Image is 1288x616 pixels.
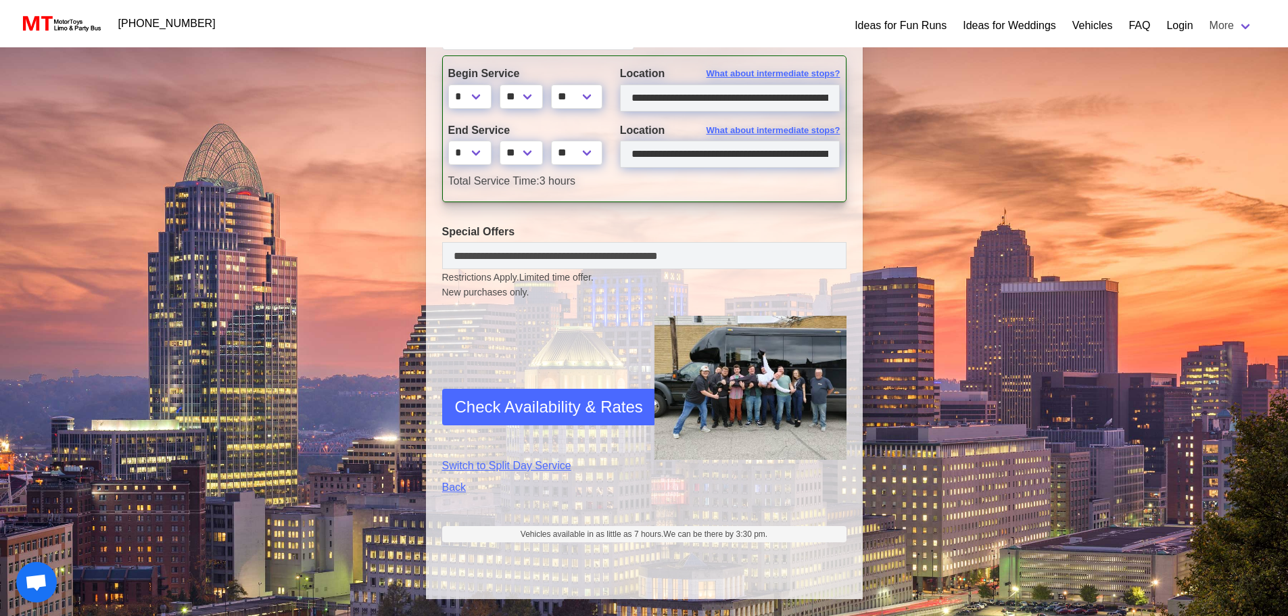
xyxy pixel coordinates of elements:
[707,124,840,137] span: What about intermediate stops?
[19,14,102,33] img: MotorToys Logo
[442,272,846,300] small: Restrictions Apply.
[521,528,767,540] span: Vehicles available in as little as 7 hours.
[707,67,840,80] span: What about intermediate stops?
[16,562,57,602] div: Open chat
[110,10,224,37] a: [PHONE_NUMBER]
[448,122,600,139] label: End Service
[442,285,846,300] span: New purchases only.
[448,66,600,82] label: Begin Service
[442,389,656,425] button: Check Availability & Rates
[663,529,767,539] span: We can be there by 3:30 pm.
[438,173,851,189] div: 3 hours
[1128,18,1150,34] a: FAQ
[455,395,643,419] span: Check Availability & Rates
[442,458,634,474] a: Switch to Split Day Service
[1201,12,1261,39] a: More
[519,270,594,285] span: Limited time offer.
[442,479,634,496] a: Back
[442,224,846,240] label: Special Offers
[620,68,665,79] span: Location
[654,316,846,460] img: Driver-held-by-customers-2.jpg
[855,18,947,34] a: Ideas for Fun Runs
[963,18,1056,34] a: Ideas for Weddings
[448,175,540,187] span: Total Service Time:
[620,124,665,136] span: Location
[442,332,648,433] iframe: reCAPTCHA
[1166,18,1193,34] a: Login
[1072,18,1113,34] a: Vehicles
